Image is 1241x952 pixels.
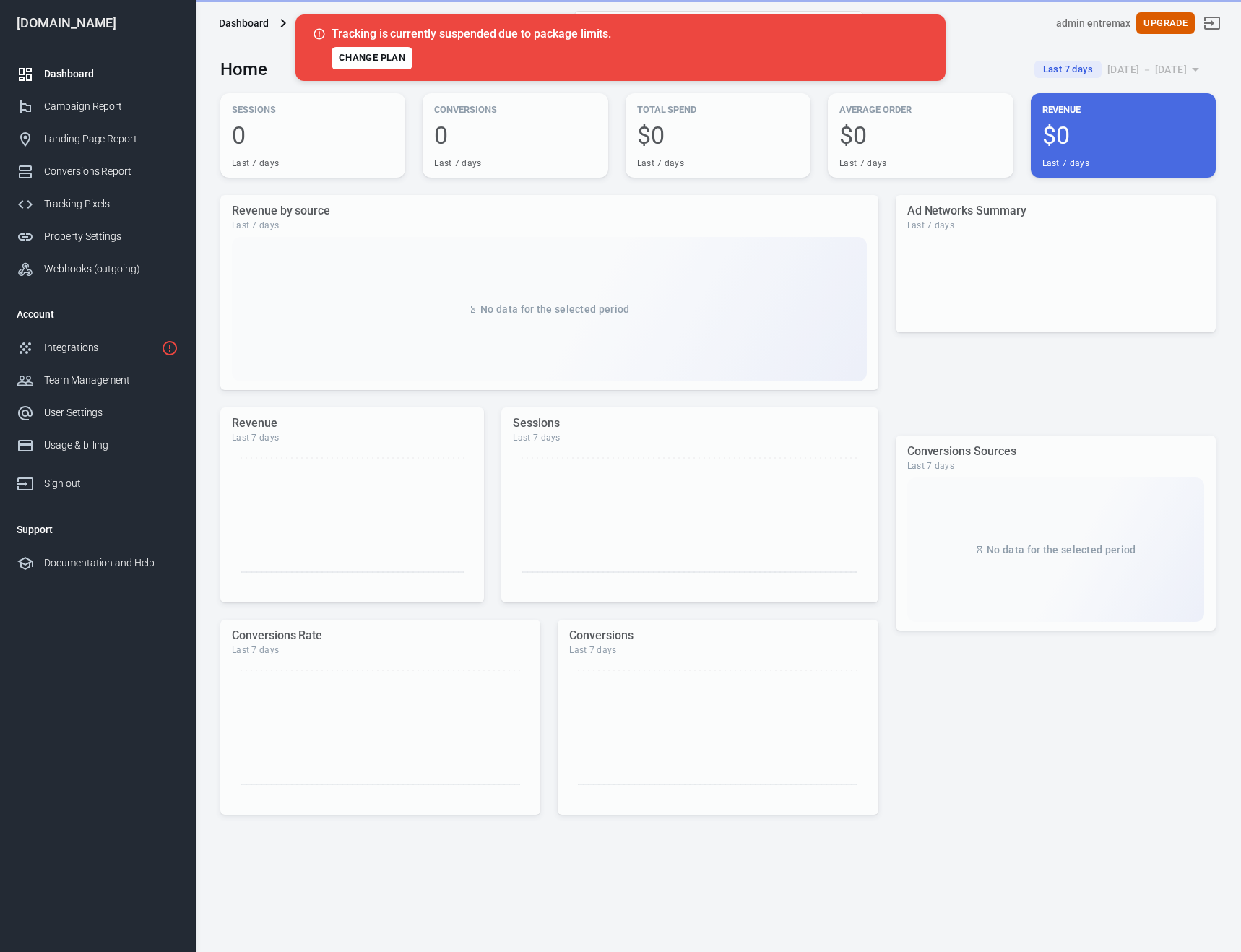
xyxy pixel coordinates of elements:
[44,261,178,277] div: Webhooks (outgoing)
[5,297,190,332] li: Account
[5,220,190,253] a: Property Settings
[574,11,863,35] button: Find anything...⌘ + K
[219,16,269,30] div: Dashboard
[5,155,190,188] a: Conversions Report
[44,340,155,355] div: Integrations
[5,58,190,90] a: Dashboard
[220,59,267,79] h3: Home
[44,99,178,114] div: Campaign Report
[44,405,178,420] div: User Settings
[5,123,190,155] a: Landing Page Report
[161,339,178,357] svg: 1 networks not verified yet
[44,555,178,571] div: Documentation and Help
[44,164,178,179] div: Conversions Report
[1136,12,1195,35] button: Upgrade
[5,253,190,285] a: Webhooks (outgoing)
[44,229,178,244] div: Property Settings
[5,512,190,547] li: Support
[5,90,190,123] a: Campaign Report
[1195,6,1229,40] a: Sign out
[5,364,190,397] a: Team Management
[5,17,190,30] div: [DOMAIN_NAME]
[44,196,178,212] div: Tracking Pixels
[44,476,178,491] div: Sign out
[5,429,190,462] a: Usage & billing
[332,26,928,41] p: Tracking is currently suspended due to package limits.
[5,462,190,500] a: Sign out
[5,332,190,364] a: Integrations
[5,188,190,220] a: Tracking Pixels
[298,14,442,33] span: freetrumpcommemorative.com
[292,10,459,37] button: freetrumpcommemo...[DOMAIN_NAME]
[5,397,190,429] a: User Settings
[44,131,178,147] div: Landing Page Report
[44,373,178,388] div: Team Management
[1056,16,1130,31] div: Account id: ZhU8xxqH
[44,438,178,453] div: Usage & billing
[332,47,412,69] a: Change Plan
[44,66,178,82] div: Dashboard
